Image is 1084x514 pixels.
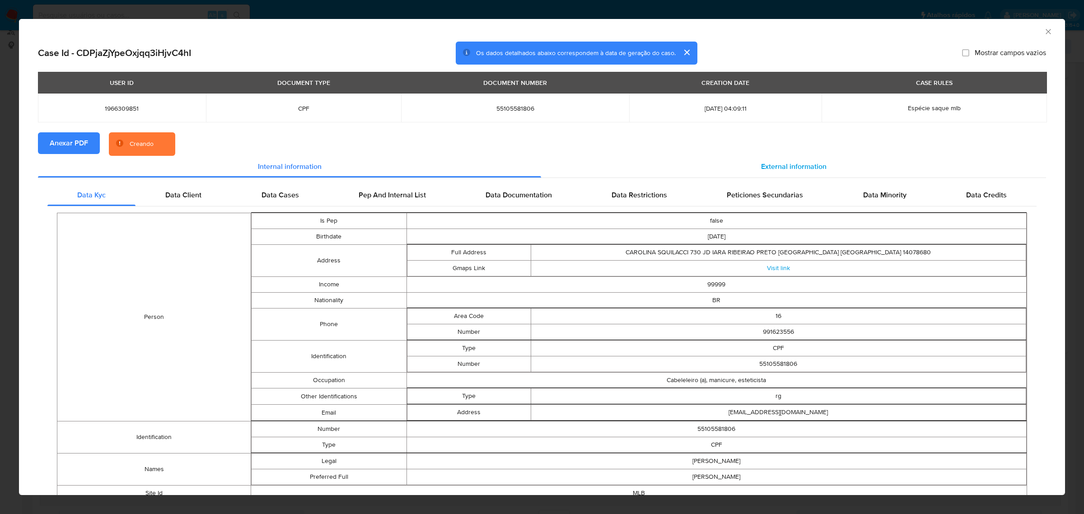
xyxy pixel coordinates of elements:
[531,324,1026,340] td: 991623556
[165,190,201,200] span: Data Client
[57,421,251,453] td: Identification
[531,308,1026,324] td: 16
[531,388,1026,404] td: rg
[252,405,406,421] td: Email
[77,190,106,200] span: Data Kyc
[407,341,531,356] td: Type
[407,261,531,276] td: Gmaps Link
[252,308,406,341] td: Phone
[252,421,406,437] td: Number
[531,245,1026,261] td: CAROLINA SQUILACCI 730 JD IARA RIBEIRAO PRETO [GEOGRAPHIC_DATA] [GEOGRAPHIC_DATA] 14078680
[676,42,697,63] button: cerrar
[258,161,322,172] span: Internal information
[863,190,906,200] span: Data Minority
[252,373,406,388] td: Occupation
[767,263,790,272] a: Visit link
[252,453,406,469] td: Legal
[407,388,531,404] td: Type
[252,293,406,308] td: Nationality
[217,104,390,112] span: CPF
[1044,27,1052,35] button: Fechar a janela
[406,469,1027,485] td: [PERSON_NAME]
[406,453,1027,469] td: [PERSON_NAME]
[252,437,406,453] td: Type
[252,245,406,277] td: Address
[50,133,88,153] span: Anexar PDF
[130,140,154,149] div: Creando
[252,213,406,229] td: Is Pep
[406,229,1027,245] td: [DATE]
[38,156,1046,178] div: Detailed info
[975,48,1046,57] span: Mostrar campos vazios
[486,190,552,200] span: Data Documentation
[911,75,958,90] div: CASE RULES
[252,277,406,293] td: Income
[57,213,251,421] td: Person
[252,388,406,405] td: Other Identifications
[696,75,755,90] div: CREATION DATE
[412,104,618,112] span: 55105581806
[406,213,1027,229] td: false
[406,373,1027,388] td: Cabeleleiro (a), manicure, esteticista
[406,437,1027,453] td: CPF
[531,356,1026,372] td: 55105581806
[407,356,531,372] td: Number
[407,308,531,324] td: Area Code
[19,19,1065,495] div: closure-recommendation-modal
[478,75,552,90] div: DOCUMENT NUMBER
[531,405,1026,421] td: [EMAIL_ADDRESS][DOMAIN_NAME]
[406,293,1027,308] td: BR
[252,341,406,373] td: Identification
[727,190,803,200] span: Peticiones Secundarias
[38,132,100,154] button: Anexar PDF
[476,48,676,57] span: Os dados detalhados abaixo correspondem à data de geração do caso.
[49,104,195,112] span: 1966309851
[761,161,827,172] span: External information
[252,229,406,245] td: Birthdate
[908,103,961,112] span: Espécie saque mlb
[612,190,667,200] span: Data Restrictions
[262,190,299,200] span: Data Cases
[47,184,1037,206] div: Detailed internal info
[251,486,1027,501] td: MLB
[962,49,969,56] input: Mostrar campos vazios
[57,453,251,486] td: Names
[407,245,531,261] td: Full Address
[406,421,1027,437] td: 55105581806
[252,469,406,485] td: Preferred Full
[407,324,531,340] td: Number
[104,75,139,90] div: USER ID
[38,47,191,59] h2: Case Id - CDPjaZjYpeOxjqq3iHjvC4hI
[407,405,531,421] td: Address
[966,190,1007,200] span: Data Credits
[640,104,811,112] span: [DATE] 04:09:11
[272,75,336,90] div: DOCUMENT TYPE
[57,486,251,501] td: Site Id
[359,190,426,200] span: Pep And Internal List
[531,341,1026,356] td: CPF
[406,277,1027,293] td: 99999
